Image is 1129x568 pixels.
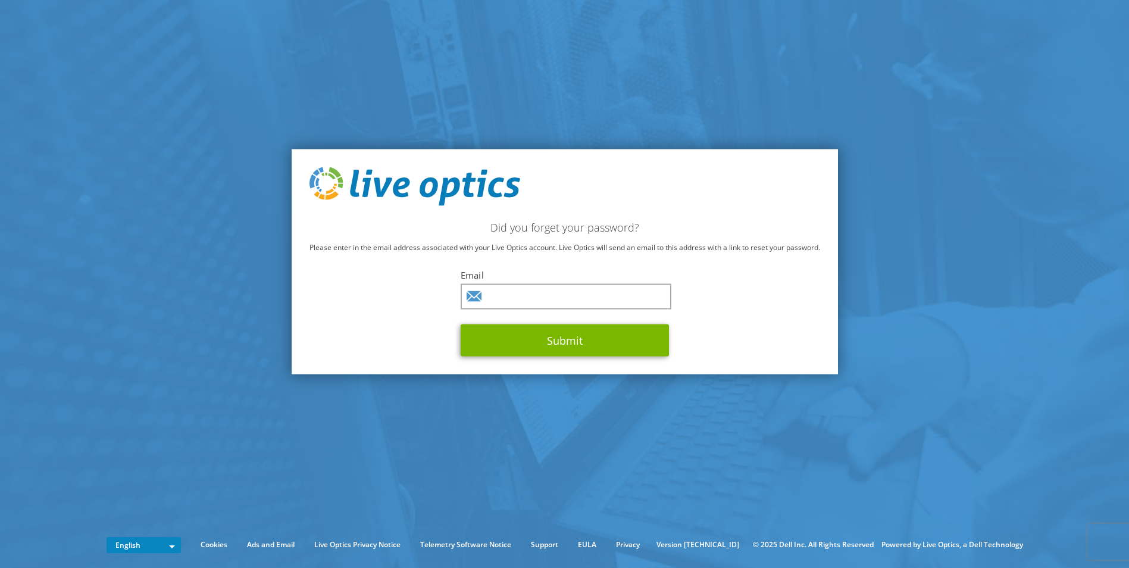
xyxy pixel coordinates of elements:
[569,538,605,551] a: EULA
[650,538,745,551] li: Version [TECHNICAL_ID]
[192,538,236,551] a: Cookies
[747,538,880,551] li: © 2025 Dell Inc. All Rights Reserved
[305,538,409,551] a: Live Optics Privacy Notice
[461,269,669,281] label: Email
[607,538,649,551] a: Privacy
[309,167,520,206] img: live_optics_svg.svg
[411,538,520,551] a: Telemetry Software Notice
[238,538,304,551] a: Ads and Email
[522,538,567,551] a: Support
[461,324,669,357] button: Submit
[309,241,820,254] p: Please enter in the email address associated with your Live Optics account. Live Optics will send...
[881,538,1023,551] li: Powered by Live Optics, a Dell Technology
[309,221,820,234] h2: Did you forget your password?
